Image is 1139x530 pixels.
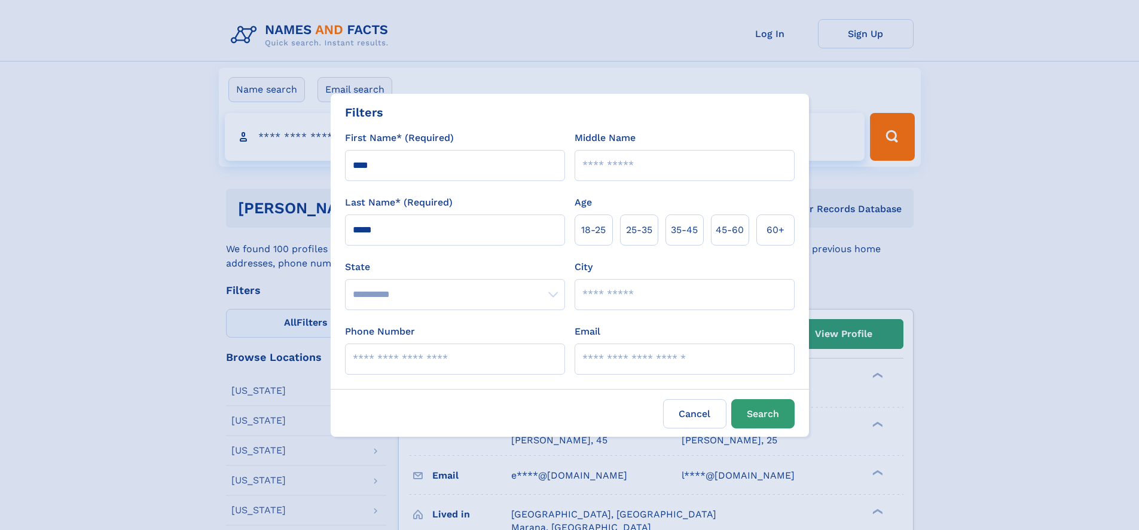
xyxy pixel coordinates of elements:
[663,399,726,428] label: Cancel
[671,223,698,237] span: 35‑45
[581,223,606,237] span: 18‑25
[626,223,652,237] span: 25‑35
[575,324,600,339] label: Email
[716,223,744,237] span: 45‑60
[731,399,795,428] button: Search
[575,195,592,210] label: Age
[575,260,593,274] label: City
[345,260,565,274] label: State
[767,223,784,237] span: 60+
[345,131,454,145] label: First Name* (Required)
[345,103,383,121] div: Filters
[345,195,453,210] label: Last Name* (Required)
[345,324,415,339] label: Phone Number
[575,131,636,145] label: Middle Name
